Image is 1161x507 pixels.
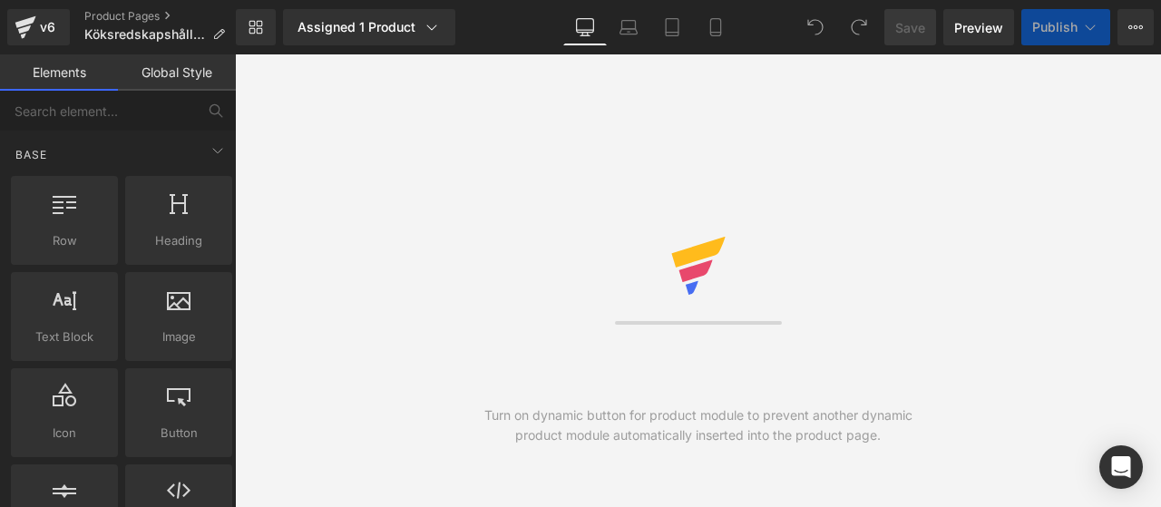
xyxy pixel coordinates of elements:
span: Text Block [16,327,112,346]
span: Preview [954,18,1003,37]
button: Redo [841,9,877,45]
span: Button [131,424,227,443]
div: v6 [36,15,59,39]
a: Laptop [607,9,650,45]
span: Base [14,146,49,163]
a: Global Style [118,54,236,91]
div: Turn on dynamic button for product module to prevent another dynamic product module automatically... [466,405,930,445]
a: Mobile [694,9,737,45]
div: Assigned 1 Product [298,18,441,36]
div: Open Intercom Messenger [1099,445,1143,489]
button: More [1117,9,1154,45]
span: Publish [1032,20,1078,34]
a: Desktop [563,9,607,45]
span: Image [131,327,227,346]
button: Undo [797,9,834,45]
button: Publish [1021,9,1110,45]
span: Icon [16,424,112,443]
a: Tablet [650,9,694,45]
span: Heading [131,231,227,250]
span: Save [895,18,925,37]
a: Preview [943,9,1014,45]
span: Row [16,231,112,250]
a: New Library [236,9,276,45]
a: v6 [7,9,70,45]
span: Köksredskapshållare [84,27,205,42]
a: Product Pages [84,9,239,24]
